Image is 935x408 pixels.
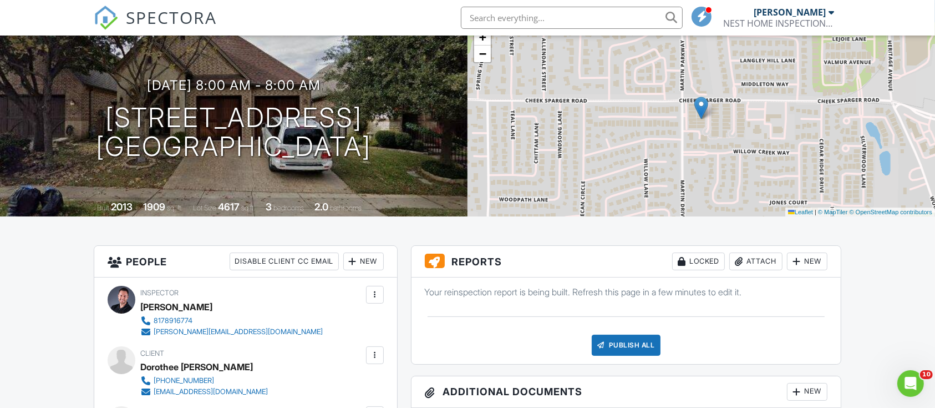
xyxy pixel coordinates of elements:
[140,299,212,315] div: [PERSON_NAME]
[411,246,841,278] h3: Reports
[787,383,827,401] div: New
[126,6,217,29] span: SPECTORA
[672,253,725,270] div: Locked
[97,204,109,212] span: Built
[897,370,924,397] iframe: Intercom live chat
[425,286,828,298] p: Your reinspection report is being built. Refresh this page in a few minutes to edit it.
[94,15,217,38] a: SPECTORA
[754,7,826,18] div: [PERSON_NAME]
[788,209,813,215] a: Leaflet
[94,246,397,278] h3: People
[111,201,133,213] div: 2013
[729,253,782,270] div: Attach
[461,7,683,29] input: Search everything...
[474,29,491,46] a: Zoom in
[140,326,323,338] a: [PERSON_NAME][EMAIL_ADDRESS][DOMAIN_NAME]
[850,209,932,215] a: © OpenStreetMap contributors
[154,328,323,336] div: [PERSON_NAME][EMAIL_ADDRESS][DOMAIN_NAME]
[818,209,848,215] a: © MapTiler
[143,201,165,213] div: 1909
[474,46,491,62] a: Zoom out
[96,103,372,162] h1: [STREET_ADDRESS] [GEOGRAPHIC_DATA]
[140,386,268,397] a: [EMAIL_ADDRESS][DOMAIN_NAME]
[218,201,240,213] div: 4617
[592,335,661,356] div: Publish All
[140,359,253,375] div: Dorothee [PERSON_NAME]
[343,253,384,270] div: New
[411,376,841,408] h3: Additional Documents
[787,253,827,270] div: New
[193,204,216,212] span: Lot Size
[140,315,323,326] a: 8178916774
[723,18,834,29] div: NEST HOME INSPECTIONS, LLC
[230,253,339,270] div: Disable Client CC Email
[154,316,192,325] div: 8178916774
[140,349,164,357] span: Client
[330,204,362,212] span: bathrooms
[920,370,933,379] span: 10
[241,204,255,212] span: sq.ft.
[154,376,214,385] div: [PHONE_NUMBER]
[94,6,118,30] img: The Best Home Inspection Software - Spectora
[266,201,272,213] div: 3
[273,204,304,212] span: bedrooms
[694,97,708,119] img: Marker
[140,375,268,386] a: [PHONE_NUMBER]
[147,78,321,93] h3: [DATE] 8:00 am - 8:00 am
[314,201,328,213] div: 2.0
[479,47,486,61] span: −
[140,289,179,297] span: Inspector
[154,387,268,396] div: [EMAIL_ADDRESS][DOMAIN_NAME]
[815,209,816,215] span: |
[479,30,486,44] span: +
[167,204,182,212] span: sq. ft.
